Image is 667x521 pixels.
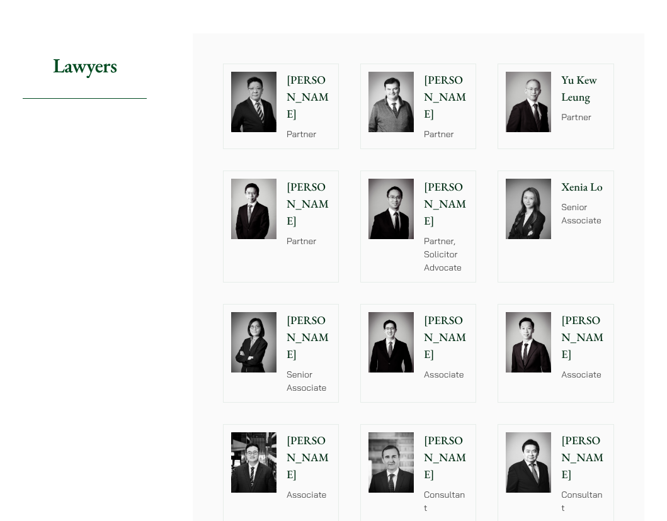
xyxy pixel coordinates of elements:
[561,201,605,227] p: Senior Associate
[424,128,468,141] p: Partner
[360,64,476,149] a: [PERSON_NAME] Partner
[561,179,605,196] p: Xenia Lo
[287,488,331,501] p: Associate
[424,368,468,381] p: Associate
[287,432,331,483] p: [PERSON_NAME]
[498,171,613,283] a: Xenia Lo Senior Associate
[424,312,468,363] p: [PERSON_NAME]
[561,111,605,124] p: Partner
[287,312,331,363] p: [PERSON_NAME]
[424,235,468,274] p: Partner, Solicitor Advocate
[424,488,468,515] p: Consultant
[287,179,331,230] p: [PERSON_NAME]
[360,171,476,283] a: [PERSON_NAME] Partner, Solicitor Advocate
[287,235,331,248] p: Partner
[287,72,331,123] p: [PERSON_NAME]
[23,33,147,98] h2: Lawyers
[498,304,613,403] a: [PERSON_NAME] Associate
[561,432,605,483] p: [PERSON_NAME]
[498,64,613,149] a: Yu Kew Leung Partner
[561,368,605,381] p: Associate
[424,179,468,230] p: [PERSON_NAME]
[287,128,331,141] p: Partner
[223,171,339,283] a: Henry Ma photo [PERSON_NAME] Partner
[561,488,605,515] p: Consultant
[223,64,339,149] a: [PERSON_NAME] Partner
[561,312,605,363] p: [PERSON_NAME]
[424,72,468,123] p: [PERSON_NAME]
[223,304,339,403] a: [PERSON_NAME] Senior Associate
[360,304,476,403] a: [PERSON_NAME] Associate
[287,368,331,395] p: Senior Associate
[231,179,276,239] img: Henry Ma photo
[424,432,468,483] p: [PERSON_NAME]
[561,72,605,106] p: Yu Kew Leung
